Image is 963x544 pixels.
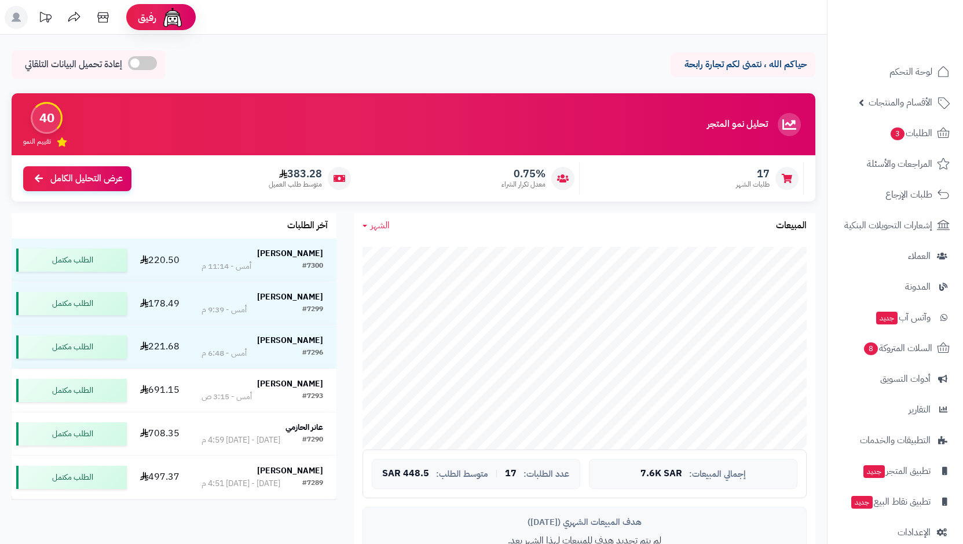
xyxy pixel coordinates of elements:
span: إعادة تحميل البيانات التلقائي [25,58,122,71]
a: لوحة التحكم [834,58,956,86]
div: #7289 [302,478,323,490]
a: التقارير [834,396,956,423]
strong: [PERSON_NAME] [257,247,323,260]
a: أدوات التسويق [834,365,956,393]
div: الطلب مكتمل [16,249,127,272]
td: 221.68 [131,326,189,368]
div: الطلب مكتمل [16,335,127,359]
span: معدل تكرار الشراء [501,180,545,189]
span: الطلبات [889,125,932,141]
span: | [495,469,498,478]
span: المراجعات والأسئلة [867,156,932,172]
h3: المبيعات [776,221,807,231]
span: جديد [851,496,873,509]
div: الطلب مكتمل [16,292,127,315]
h3: آخر الطلبات [287,221,328,231]
div: #7290 [302,435,323,446]
strong: [PERSON_NAME] [257,334,323,346]
td: 708.35 [131,412,189,455]
a: المدونة [834,273,956,301]
span: رفيق [138,10,156,24]
img: logo-2.png [884,32,952,57]
td: 178.49 [131,282,189,325]
div: #7293 [302,391,323,403]
div: أمس - 3:15 ص [202,391,252,403]
a: وآتس آبجديد [834,304,956,331]
span: عدد الطلبات: [523,469,569,479]
div: أمس - 9:39 م [202,304,247,316]
a: الشهر [363,219,390,232]
span: 8 [864,342,878,355]
div: #7299 [302,304,323,316]
p: حياكم الله ، نتمنى لكم تجارة رابحة [679,58,807,71]
span: 448.5 SAR [382,469,429,479]
strong: عانر الحازمي [285,421,323,433]
a: التطبيقات والخدمات [834,426,956,454]
strong: [PERSON_NAME] [257,291,323,303]
span: 3 [891,127,905,140]
span: متوسط الطلب: [436,469,488,479]
span: لوحة التحكم [889,64,932,80]
span: جديد [876,312,898,324]
span: المدونة [905,279,931,295]
span: 7.6K SAR [640,469,682,479]
a: المراجعات والأسئلة [834,150,956,178]
span: الشهر [371,218,390,232]
div: [DATE] - [DATE] 4:59 م [202,435,280,446]
a: تطبيق المتجرجديد [834,457,956,485]
td: 691.15 [131,369,189,412]
span: 17 [505,469,517,479]
span: إشعارات التحويلات البنكية [844,217,932,233]
div: [DATE] - [DATE] 4:51 م [202,478,280,490]
span: طلبات الإرجاع [885,187,932,203]
span: 0.75% [501,167,545,180]
span: التطبيقات والخدمات [860,432,931,448]
a: عرض التحليل الكامل [23,166,131,191]
td: 220.50 [131,239,189,282]
div: #7300 [302,261,323,272]
div: هدف المبيعات الشهري ([DATE]) [372,516,797,528]
div: أمس - 11:14 م [202,261,251,272]
span: العملاء [908,248,931,264]
span: جديد [863,465,885,478]
span: الأقسام والمنتجات [869,94,932,111]
div: الطلب مكتمل [16,379,127,402]
td: 497.37 [131,456,189,499]
span: وآتس آب [875,309,931,326]
span: السلات المتروكة [863,340,932,356]
a: السلات المتروكة8 [834,334,956,362]
span: أدوات التسويق [880,371,931,387]
span: إجمالي المبيعات: [689,469,746,479]
span: متوسط طلب العميل [269,180,322,189]
div: الطلب مكتمل [16,466,127,489]
h3: تحليل نمو المتجر [707,119,768,130]
div: أمس - 6:48 م [202,348,247,359]
span: 383.28 [269,167,322,180]
span: تطبيق المتجر [862,463,931,479]
strong: [PERSON_NAME] [257,465,323,477]
a: تحديثات المنصة [31,6,60,32]
div: الطلب مكتمل [16,422,127,446]
span: التقارير [909,401,931,418]
a: تطبيق نقاط البيعجديد [834,488,956,516]
a: العملاء [834,242,956,270]
span: تطبيق نقاط البيع [850,494,931,510]
a: طلبات الإرجاع [834,181,956,209]
strong: [PERSON_NAME] [257,378,323,390]
img: ai-face.png [161,6,184,29]
div: #7296 [302,348,323,359]
a: الطلبات3 [834,119,956,147]
a: إشعارات التحويلات البنكية [834,211,956,239]
span: تقييم النمو [23,137,51,147]
span: عرض التحليل الكامل [50,172,123,185]
span: 17 [736,167,770,180]
span: الإعدادات [898,524,931,541]
span: طلبات الشهر [736,180,770,189]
